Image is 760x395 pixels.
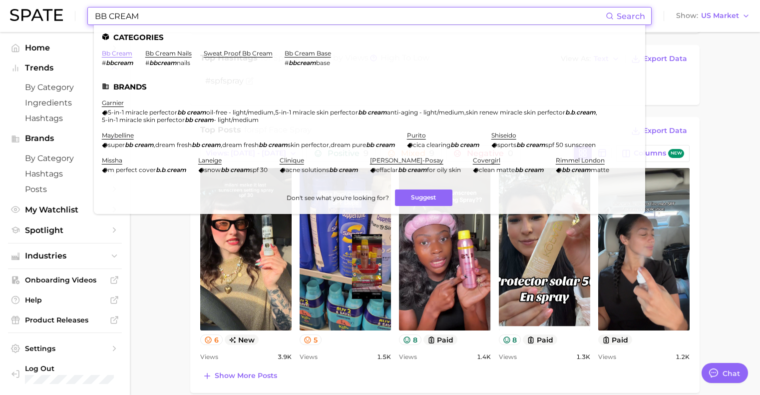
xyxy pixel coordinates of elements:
span: Posts [25,184,105,194]
em: bbcream [106,59,133,66]
button: 6 [200,334,223,345]
div: , , , [102,108,625,123]
em: bb [450,141,458,148]
a: missha [102,156,122,164]
em: cream [368,108,387,116]
span: by Category [25,82,105,92]
button: Industries [8,248,122,263]
span: new [668,149,684,158]
span: 1.3k [576,351,590,363]
li: Brands [102,82,637,91]
a: shiseido [491,131,516,139]
button: 8 [499,334,521,345]
span: Home [25,43,105,52]
span: Views [399,351,417,363]
span: 1.4k [477,351,491,363]
em: bb [366,141,374,148]
em: cream [526,141,545,148]
span: Settings [25,344,105,353]
a: Posts [8,181,122,197]
em: bbcream [289,59,316,66]
span: 5-in-1 miracle skin perfector [275,108,358,116]
em: cream [376,141,395,148]
a: clinique [280,156,304,164]
button: Export Data [629,52,690,66]
span: 1.2k [676,351,690,363]
em: bb [259,141,267,148]
span: sports [497,141,516,148]
button: Suggest [395,189,452,206]
a: Log out. Currently logged in with e-mail jkno@cosmax.com. [8,361,122,387]
button: paid [598,334,633,345]
em: bb [358,108,366,116]
a: covergirl [473,156,500,164]
button: Brands [8,131,122,146]
a: Hashtags [8,166,122,181]
span: nails [177,59,190,66]
span: dream fresh [155,141,192,148]
span: Export Data [643,54,687,63]
span: 5-in-1 miracle perfector [108,108,177,116]
img: SPATE [10,9,63,21]
span: Views [499,351,517,363]
em: bb [177,108,185,116]
em: cream [194,116,214,123]
em: cream [187,108,206,116]
span: Industries [25,251,105,260]
a: by Category [8,150,122,166]
button: Export Data [629,124,690,138]
span: m perfect cover [108,166,156,173]
span: skin perfector [288,141,329,148]
span: by Category [25,153,105,163]
span: Views [300,351,318,363]
span: skin renew miracle skin perfector [466,108,565,116]
span: acne solutions [286,166,329,173]
em: b.b [156,166,165,173]
button: Columnsnew [616,145,690,162]
span: Export Data [643,126,687,135]
button: Trends [8,60,122,75]
em: cream [167,166,186,173]
em: bb [192,141,200,148]
a: by Category [8,79,122,95]
span: US Market [701,13,739,18]
span: # [145,59,149,66]
a: purito [407,131,426,139]
span: Help [25,295,105,304]
a: rimmel london [556,156,605,164]
span: Product Releases [25,315,105,324]
em: cream [268,141,288,148]
span: # [102,59,106,66]
a: My Watchlist [8,202,122,217]
span: Show more posts [215,371,277,380]
span: Search [617,11,645,21]
a: Help [8,292,122,307]
span: cica clearing [413,141,450,148]
span: clean matte [479,166,515,173]
em: bbcream [149,59,177,66]
span: Views [200,351,218,363]
input: Search here for a brand, industry, or ingredient [94,7,606,24]
em: cream [339,166,358,173]
span: dream pure [331,141,366,148]
em: cream [460,141,479,148]
span: Hashtags [25,169,105,178]
span: 5-in-1 miracle skin perfector [102,116,185,123]
span: for oily skin [427,166,461,173]
a: Home [8,40,122,55]
em: cream [576,108,596,116]
a: laneige [198,156,222,164]
em: bb [516,141,524,148]
a: bb cream [102,49,132,57]
em: b.b [565,108,575,116]
span: Don't see what you're looking for? [287,194,389,201]
a: garnier [102,99,124,106]
a: [PERSON_NAME]-posay [370,156,443,164]
span: . [575,108,576,116]
em: bb [125,141,133,148]
span: Show [676,13,698,18]
span: Spotlight [25,225,105,235]
span: Trends [25,63,105,72]
span: super [108,141,125,148]
span: new [225,334,259,345]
